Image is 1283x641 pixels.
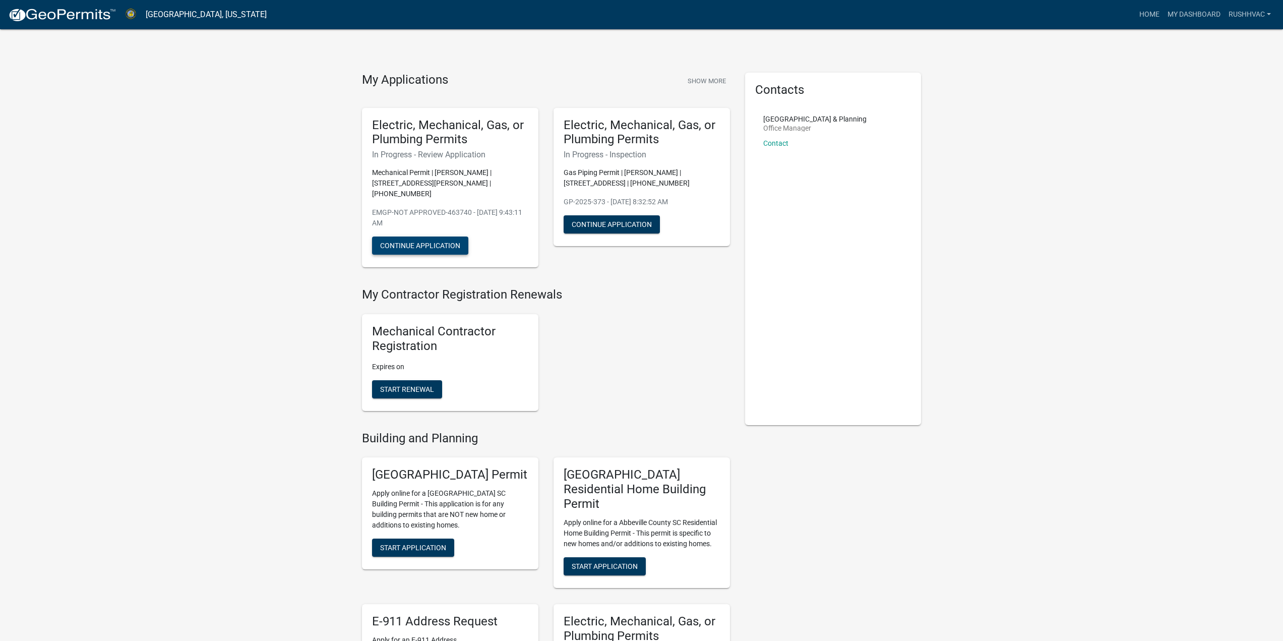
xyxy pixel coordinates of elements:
p: EMGP-NOT APPROVED-463740 - [DATE] 9:43:11 AM [372,207,528,228]
h5: Contacts [755,83,911,97]
button: Start Application [564,557,646,575]
a: My Dashboard [1164,5,1225,24]
button: Show More [684,73,730,89]
a: Rushhvac [1225,5,1275,24]
img: Abbeville County, South Carolina [124,8,138,21]
p: Apply online for a Abbeville County SC Residential Home Building Permit - This permit is specific... [564,517,720,549]
span: Start Application [572,562,638,570]
h4: Building and Planning [362,431,730,446]
p: Mechanical Permit | [PERSON_NAME] | [STREET_ADDRESS][PERSON_NAME] | [PHONE_NUMBER] [372,167,528,199]
p: Expires on [372,362,528,372]
h5: E-911 Address Request [372,614,528,629]
h4: My Contractor Registration Renewals [362,287,730,302]
button: Continue Application [564,215,660,234]
h5: [GEOGRAPHIC_DATA] Permit [372,468,528,482]
wm-registration-list-section: My Contractor Registration Renewals [362,287,730,419]
h5: Electric, Mechanical, Gas, or Plumbing Permits [372,118,528,147]
p: GP-2025-373 - [DATE] 8:32:52 AM [564,197,720,207]
h4: My Applications [362,73,448,88]
h5: Mechanical Contractor Registration [372,324,528,354]
a: Home [1135,5,1164,24]
p: [GEOGRAPHIC_DATA] & Planning [763,115,867,123]
a: Contact [763,139,788,147]
h5: Electric, Mechanical, Gas, or Plumbing Permits [564,118,720,147]
h6: In Progress - Review Application [372,150,528,159]
button: Continue Application [372,237,468,255]
h6: In Progress - Inspection [564,150,720,159]
button: Start Application [372,539,454,557]
p: Gas Piping Permit | [PERSON_NAME] | [STREET_ADDRESS] | [PHONE_NUMBER] [564,167,720,189]
p: Office Manager [763,125,867,132]
p: Apply online for a [GEOGRAPHIC_DATA] SC Building Permit - This application is for any building pe... [372,488,528,531]
button: Start Renewal [372,380,442,398]
h5: [GEOGRAPHIC_DATA] Residential Home Building Permit [564,468,720,511]
span: Start Application [380,544,446,552]
a: [GEOGRAPHIC_DATA], [US_STATE] [146,6,267,23]
span: Start Renewal [380,385,434,393]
